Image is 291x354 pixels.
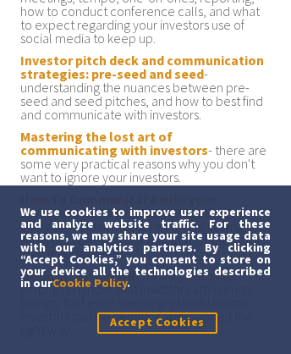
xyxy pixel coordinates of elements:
a: Investor pitch deck and communication strategies: pre-seed and seed [20,52,264,82]
li: - understanding the nuances between pre-seed and seed pitches, and how to best find and communica... [20,53,271,121]
button: Accept Cookies [97,313,217,334]
div: We use cookies to improve user experience and analyze website traffic. For these reasons, we may ... [20,206,271,289]
li: - there are some very practical reasons why you don't want to ignore your investors. [20,130,271,184]
a: Cookie Policy [52,275,127,290]
a: Mastering the lost art of communicating with investors [20,128,208,158]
